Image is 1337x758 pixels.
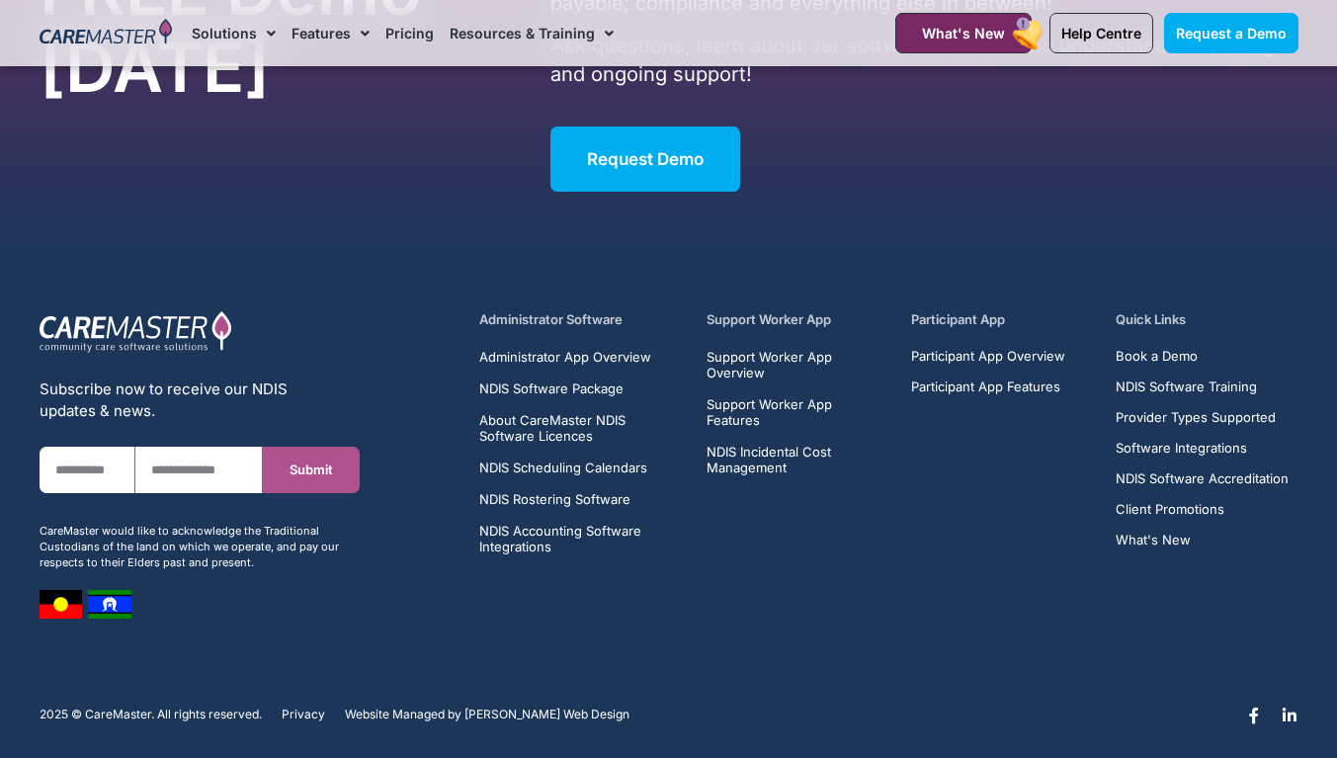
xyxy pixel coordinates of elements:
[1116,379,1257,394] span: NDIS Software Training
[911,379,1060,394] span: Participant App Features
[40,523,360,570] div: CareMaster would like to acknowledge the Traditional Custodians of the land on which we operate, ...
[922,25,1005,42] span: What's New
[479,412,684,444] a: About CareMaster NDIS Software Licences
[40,379,360,422] div: Subscribe now to receive our NDIS updates & news.
[40,590,82,619] img: image 7
[479,523,684,554] a: NDIS Accounting Software Integrations
[290,463,333,477] span: Submit
[911,379,1065,394] a: Participant App Features
[707,444,888,475] a: NDIS Incidental Cost Management
[550,126,740,192] a: Request Demo
[1116,533,1289,547] a: What's New
[707,396,888,428] a: Support Worker App Features
[40,708,262,721] p: 2025 © CareMaster. All rights reserved.
[1061,25,1141,42] span: Help Centre
[40,447,360,513] form: New Form
[587,149,704,169] span: Request Demo
[464,708,629,721] a: [PERSON_NAME] Web Design
[479,460,647,475] span: NDIS Scheduling Calendars
[1164,13,1298,53] a: Request a Demo
[479,491,630,507] span: NDIS Rostering Software
[1116,441,1289,456] a: Software Integrations
[479,349,684,365] a: Administrator App Overview
[1116,502,1289,517] a: Client Promotions
[1049,13,1153,53] a: Help Centre
[345,708,461,721] span: Website Managed by
[911,349,1065,364] a: Participant App Overview
[263,447,359,493] button: Submit
[479,380,624,396] span: NDIS Software Package
[40,19,173,48] img: CareMaster Logo
[1116,441,1247,456] span: Software Integrations
[479,380,684,396] a: NDIS Software Package
[40,310,232,354] img: CareMaster Logo Part
[1116,471,1289,486] a: NDIS Software Accreditation
[1116,310,1297,329] h5: Quick Links
[479,349,651,365] span: Administrator App Overview
[895,13,1032,53] a: What's New
[1116,502,1224,517] span: Client Promotions
[1116,410,1289,425] a: Provider Types Supported
[479,491,684,507] a: NDIS Rostering Software
[707,349,888,380] a: Support Worker App Overview
[1116,379,1289,394] a: NDIS Software Training
[282,708,325,721] a: Privacy
[1116,533,1191,547] span: What's New
[479,460,684,475] a: NDIS Scheduling Calendars
[707,310,888,329] h5: Support Worker App
[479,310,684,329] h5: Administrator Software
[1116,349,1289,364] a: Book a Demo
[1176,25,1287,42] span: Request a Demo
[88,590,131,619] img: image 8
[1116,349,1198,364] span: Book a Demo
[911,310,1093,329] h5: Participant App
[1116,410,1276,425] span: Provider Types Supported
